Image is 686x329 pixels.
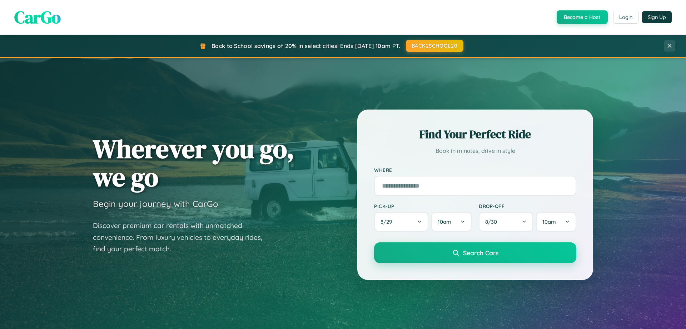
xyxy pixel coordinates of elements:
button: 8/29 [374,212,428,232]
button: Login [613,11,638,24]
span: 8 / 29 [381,218,396,225]
button: 10am [431,212,472,232]
p: Book in minutes, drive in style [374,146,576,156]
h2: Find Your Perfect Ride [374,126,576,142]
h1: Wherever you go, we go [93,135,294,191]
button: 10am [536,212,576,232]
button: Sign Up [642,11,672,23]
span: 10am [542,218,556,225]
span: Search Cars [463,249,498,257]
button: 8/30 [479,212,533,232]
p: Discover premium car rentals with unmatched convenience. From luxury vehicles to everyday rides, ... [93,220,272,255]
button: Become a Host [557,10,608,24]
h3: Begin your journey with CarGo [93,198,218,209]
label: Drop-off [479,203,576,209]
span: Back to School savings of 20% in select cities! Ends [DATE] 10am PT. [212,42,400,49]
label: Pick-up [374,203,472,209]
span: CarGo [14,5,61,29]
span: 8 / 30 [485,218,501,225]
button: BACK2SCHOOL20 [406,40,463,52]
span: 10am [438,218,451,225]
label: Where [374,167,576,173]
button: Search Cars [374,242,576,263]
